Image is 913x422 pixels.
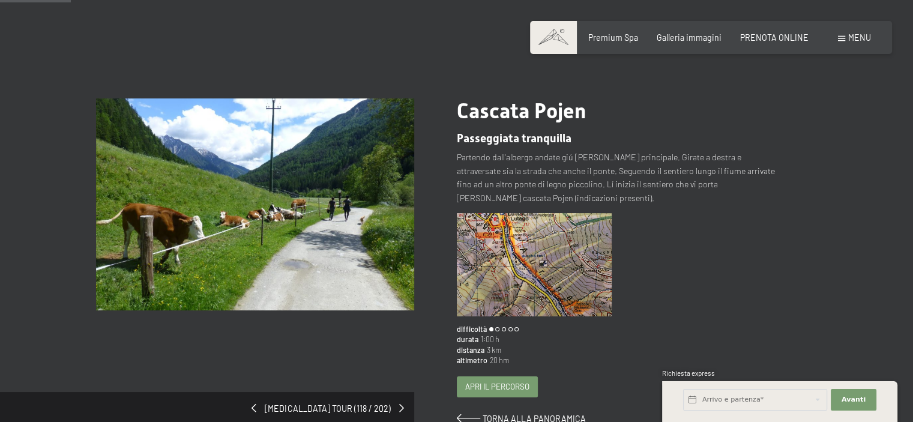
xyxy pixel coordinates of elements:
[831,389,876,411] button: Avanti
[487,355,509,366] span: 20 hm
[457,334,478,345] span: durata
[457,151,775,205] p: Partendo dall'albergo andate giú [PERSON_NAME] principale. Girate a destra e attraversate sia la ...
[662,369,715,377] span: Richiesta express
[457,98,586,123] span: Cascata Pojen
[457,131,571,145] span: Passeggiata tranquilla
[842,395,866,405] span: Avanti
[457,355,487,366] span: altimetro
[96,98,414,310] img: Cascata Pojen
[478,334,499,345] span: 1:00 h
[457,324,487,334] span: difficoltà
[256,403,399,415] span: [MEDICAL_DATA] tour (118 / 202)
[457,345,484,355] span: distanza
[484,345,501,355] span: 3 km
[740,32,809,43] a: PRENOTA ONLINE
[465,381,529,392] span: Apri il percorso
[457,213,612,316] img: Cascata Pojen
[588,32,638,43] a: Premium Spa
[848,32,871,43] span: Menu
[657,32,722,43] a: Galleria immagini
